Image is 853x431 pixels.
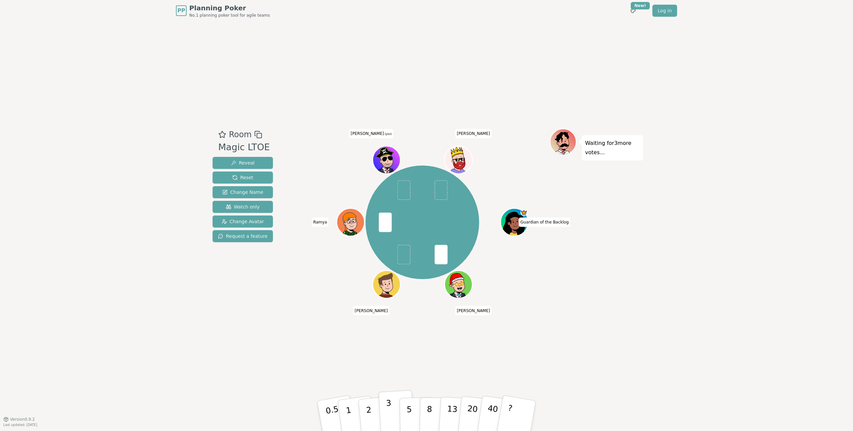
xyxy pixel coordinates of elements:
span: Click to change your name [312,217,329,227]
a: Log in [652,5,677,17]
button: Change Name [213,186,273,198]
span: Change Name [222,189,263,196]
span: PP [177,7,185,15]
button: Reset [213,172,273,184]
span: Click to change your name [455,129,492,139]
span: Planning Poker [189,3,270,13]
p: Waiting for 3 more votes... [585,139,640,157]
span: Click to change your name [455,306,492,315]
span: Click to change your name [519,217,570,227]
span: Click to change your name [353,306,390,315]
span: (you) [384,133,392,136]
span: Reset [232,174,253,181]
button: Watch only [213,201,273,213]
div: Magic LTOE [218,141,270,154]
button: Click to change your avatar [374,147,400,173]
button: Change Avatar [213,215,273,227]
button: New! [627,5,639,17]
span: Reveal [231,160,255,166]
span: No.1 planning poker tool for agile teams [189,13,270,18]
div: New! [631,2,650,9]
button: Add as favourite [218,129,226,141]
span: Last updated: [DATE] [3,423,37,427]
span: Watch only [226,204,260,210]
a: PPPlanning PokerNo.1 planning poker tool for agile teams [176,3,270,18]
button: Version0.9.2 [3,417,35,422]
button: Request a feature [213,230,273,242]
span: Room [229,129,252,141]
span: Guardian of the Backlog is the host [520,209,527,216]
button: Reveal [213,157,273,169]
span: Click to change your name [349,129,394,139]
span: Request a feature [218,233,268,239]
span: Change Avatar [222,218,264,225]
span: Version 0.9.2 [10,417,35,422]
